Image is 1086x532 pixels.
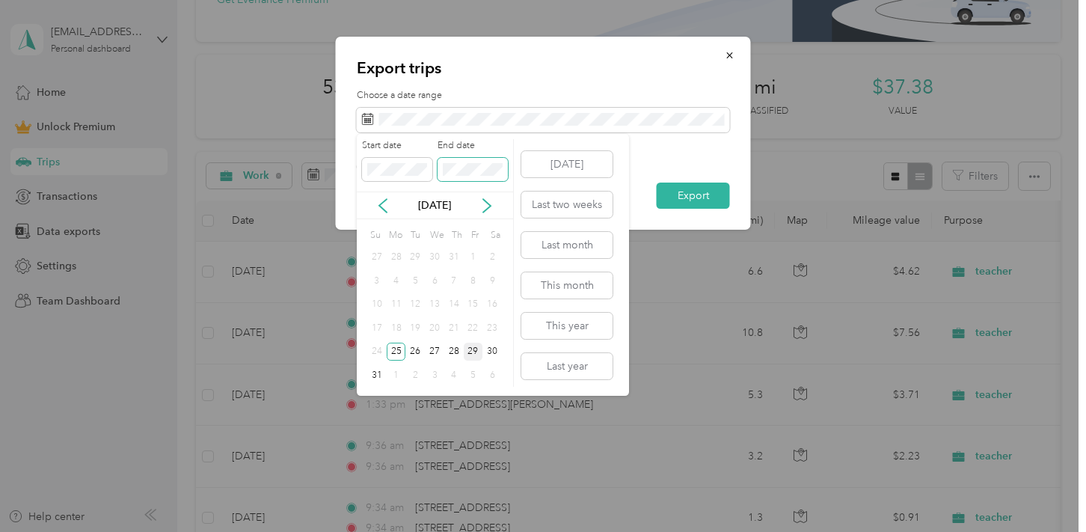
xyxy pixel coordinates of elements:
div: 9 [482,272,502,290]
div: 18 [387,319,406,337]
button: Last two weeks [521,192,613,218]
div: 22 [464,319,483,337]
div: 14 [444,296,464,314]
div: 26 [405,343,425,361]
div: Fr [468,224,482,245]
div: 29 [464,343,483,361]
div: 10 [367,296,387,314]
div: Mo [387,224,403,245]
div: 13 [425,296,444,314]
div: 3 [425,366,444,385]
button: [DATE] [521,151,613,177]
p: Export trips [357,58,730,79]
div: 6 [425,272,444,290]
div: Su [367,224,381,245]
iframe: Everlance-gr Chat Button Frame [1002,448,1086,532]
div: Th [450,224,464,245]
div: 21 [444,319,464,337]
div: 20 [425,319,444,337]
div: 16 [482,296,502,314]
div: 1 [387,366,406,385]
div: 31 [444,248,464,267]
div: 25 [387,343,406,361]
div: 5 [464,366,483,385]
div: 11 [387,296,406,314]
button: This year [521,313,613,339]
div: 23 [482,319,502,337]
div: 31 [367,366,387,385]
div: 7 [444,272,464,290]
div: 17 [367,319,387,337]
div: 19 [405,319,425,337]
div: 5 [405,272,425,290]
div: 12 [405,296,425,314]
button: Export [657,183,730,209]
div: 28 [387,248,406,267]
div: We [427,224,444,245]
div: 28 [444,343,464,361]
p: [DATE] [403,198,466,213]
button: Last year [521,353,613,379]
div: 27 [367,248,387,267]
div: Tu [408,224,422,245]
div: 30 [425,248,444,267]
div: 15 [464,296,483,314]
div: 27 [425,343,444,361]
div: 4 [444,366,464,385]
div: 24 [367,343,387,361]
div: 29 [405,248,425,267]
button: This month [521,272,613,299]
div: 4 [387,272,406,290]
div: 3 [367,272,387,290]
label: End date [438,139,508,153]
div: Sa [488,224,502,245]
button: Last month [521,232,613,258]
div: 2 [482,248,502,267]
div: 8 [464,272,483,290]
div: 30 [482,343,502,361]
label: Choose a date range [357,89,730,103]
div: 1 [464,248,483,267]
label: Start date [362,139,432,153]
div: 6 [482,366,502,385]
div: 2 [405,366,425,385]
